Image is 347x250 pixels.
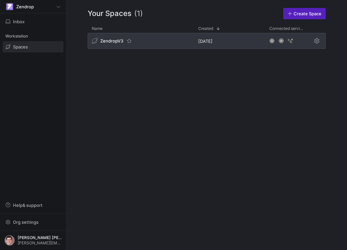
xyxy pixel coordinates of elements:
div: Workstation [3,31,63,41]
span: Zendrop [16,4,34,9]
span: Spaces [13,44,28,49]
span: [PERSON_NAME][EMAIL_ADDRESS][DOMAIN_NAME] [18,241,62,245]
button: Help& support [3,200,63,211]
button: Org settings [3,216,63,228]
span: Connected services [269,26,304,31]
button: https://storage.googleapis.com/y42-prod-data-exchange/images/G2kHvxVlt02YItTmblwfhPy4mK5SfUxFU6Tr... [3,233,63,247]
span: Your Spaces [88,8,131,19]
span: Inbox [13,19,25,24]
img: https://storage.googleapis.com/y42-prod-data-exchange/images/qZXOSqkTtPuVcXVzF40oUlM07HVTwZXfPK0U... [6,3,13,10]
span: Create Space [294,11,321,16]
button: Inbox [3,16,63,27]
div: Press SPACE to select this row. [88,33,326,51]
span: Org settings [13,219,39,225]
span: Help & support [13,203,43,208]
span: ZendropV3 [100,38,123,43]
a: Spaces [3,41,63,52]
span: [PERSON_NAME] [PERSON_NAME] [PERSON_NAME] [18,235,62,240]
span: [DATE] [198,39,213,44]
img: https://storage.googleapis.com/y42-prod-data-exchange/images/G2kHvxVlt02YItTmblwfhPy4mK5SfUxFU6Tr... [4,235,15,246]
span: (1) [134,8,143,19]
span: Created [198,26,213,31]
a: Create Space [283,8,326,19]
span: Name [92,26,103,31]
a: Org settings [3,220,63,225]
